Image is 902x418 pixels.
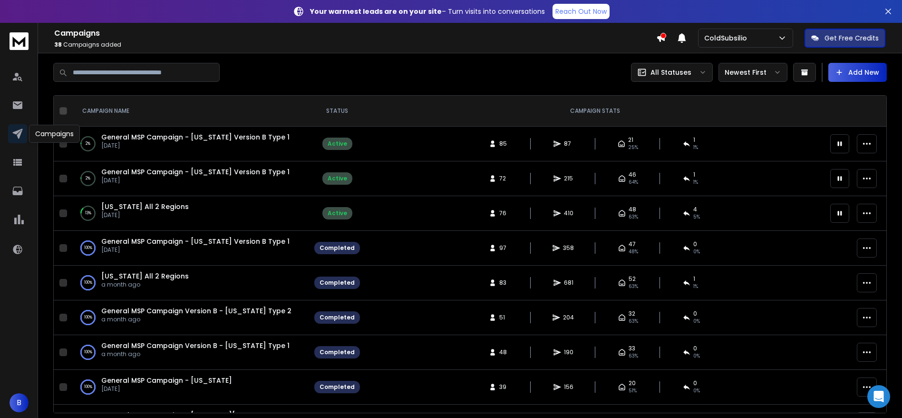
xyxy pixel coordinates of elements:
[693,171,695,179] span: 1
[563,244,574,252] span: 358
[693,352,700,360] span: 0 %
[86,174,90,183] p: 2 %
[86,139,90,149] p: 2 %
[564,140,573,148] span: 87
[704,33,751,43] p: ColdSubsilio
[564,383,573,391] span: 156
[71,370,309,405] td: 100%General MSP Campaign - [US_STATE][DATE]
[693,179,698,186] span: 1 %
[101,177,290,184] p: [DATE]
[693,310,697,318] span: 0
[693,275,695,283] span: 1
[101,350,290,358] p: a month ago
[84,382,92,392] p: 100 %
[564,348,573,356] span: 190
[54,28,656,39] h1: Campaigns
[71,196,309,231] td: 13%[US_STATE] All 2 Regions[DATE]
[693,206,697,213] span: 4
[84,348,92,357] p: 100 %
[366,96,824,127] th: CAMPAIGN STATS
[29,125,80,143] div: Campaigns
[320,383,355,391] div: Completed
[629,345,635,352] span: 33
[629,318,638,325] span: 63 %
[328,209,347,217] div: Active
[310,7,442,16] strong: Your warmest leads are on your site
[693,283,698,290] span: 1 %
[824,33,879,43] p: Get Free Credits
[499,244,509,252] span: 97
[628,144,638,151] span: 25 %
[101,211,189,219] p: [DATE]
[84,243,92,253] p: 100 %
[629,387,637,395] span: 51 %
[564,209,573,217] span: 410
[499,209,509,217] span: 76
[693,136,695,144] span: 1
[328,175,347,182] div: Active
[101,281,189,289] p: a month ago
[101,246,290,254] p: [DATE]
[828,63,887,82] button: Add New
[71,231,309,266] td: 100%General MSP Campaign - [US_STATE] Version B Type 1[DATE]
[499,175,509,182] span: 72
[320,244,355,252] div: Completed
[629,310,635,318] span: 32
[101,385,232,393] p: [DATE]
[563,314,574,321] span: 204
[54,41,656,49] p: Campaigns added
[499,140,509,148] span: 85
[629,240,636,248] span: 47
[10,32,29,50] img: logo
[71,335,309,370] td: 100%General MSP Campaign Version B - [US_STATE] Type 1a month ago
[10,393,29,412] button: B
[693,318,700,325] span: 0 %
[101,306,291,316] a: General MSP Campaign Version B - [US_STATE] Type 2
[499,279,509,287] span: 83
[629,171,636,179] span: 46
[650,68,691,77] p: All Statuses
[629,206,636,213] span: 48
[320,348,355,356] div: Completed
[867,385,890,408] div: Open Intercom Messenger
[320,279,355,287] div: Completed
[693,240,697,248] span: 0
[629,283,638,290] span: 63 %
[101,316,291,323] p: a month ago
[693,144,698,151] span: 1 %
[71,96,309,127] th: CAMPAIGN NAME
[499,314,509,321] span: 51
[629,213,638,221] span: 63 %
[564,279,573,287] span: 681
[629,275,636,283] span: 52
[71,161,309,196] td: 2%General MSP Campaign - [US_STATE] Version B Type 1[DATE]
[101,341,290,350] span: General MSP Campaign Version B - [US_STATE] Type 1
[693,387,700,395] span: 0 %
[84,278,92,288] p: 100 %
[101,237,290,246] a: General MSP Campaign - [US_STATE] Version B Type 1
[84,313,92,322] p: 100 %
[499,348,509,356] span: 48
[71,300,309,335] td: 100%General MSP Campaign Version B - [US_STATE] Type 2a month ago
[499,383,509,391] span: 39
[101,167,290,177] a: General MSP Campaign - [US_STATE] Version B Type 1
[328,140,347,148] div: Active
[320,314,355,321] div: Completed
[101,376,232,385] a: General MSP Campaign - [US_STATE]
[101,142,290,149] p: [DATE]
[629,379,636,387] span: 20
[101,132,290,142] a: General MSP Campaign - [US_STATE] Version B Type 1
[805,29,885,48] button: Get Free Credits
[101,202,189,211] a: [US_STATE] All 2 Regions
[553,4,610,19] a: Reach Out Now
[101,271,189,281] a: [US_STATE] All 2 Regions
[693,345,697,352] span: 0
[54,40,62,49] span: 38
